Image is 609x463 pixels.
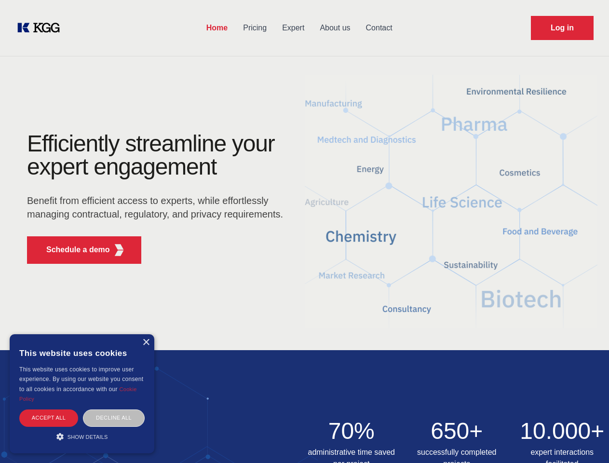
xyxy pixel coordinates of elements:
span: This website uses cookies to improve user experience. By using our website you consent to all coo... [19,366,143,393]
div: This website uses cookies [19,341,145,365]
iframe: Chat Widget [561,417,609,463]
p: Benefit from efficient access to experts, while effortlessly managing contractual, regulatory, an... [27,194,289,221]
div: Accept all [19,409,78,426]
button: Schedule a demoKGG Fifth Element RED [27,236,141,264]
a: Expert [274,15,312,41]
a: KOL Knowledge Platform: Talk to Key External Experts (KEE) [15,20,68,36]
a: Cookie Policy [19,386,137,402]
a: About us [312,15,358,41]
a: Contact [358,15,400,41]
img: KGG Fifth Element RED [113,244,125,256]
span: Show details [68,434,108,440]
h2: 650+ [410,420,504,443]
div: Decline all [83,409,145,426]
h2: 70% [305,420,399,443]
div: Show details [19,432,145,441]
a: Request Demo [531,16,594,40]
h1: Efficiently streamline your expert engagement [27,132,289,178]
a: Home [199,15,235,41]
a: Pricing [235,15,274,41]
p: Schedule a demo [46,244,110,256]
div: Close [142,339,149,346]
img: KGG Fifth Element RED [305,63,598,340]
